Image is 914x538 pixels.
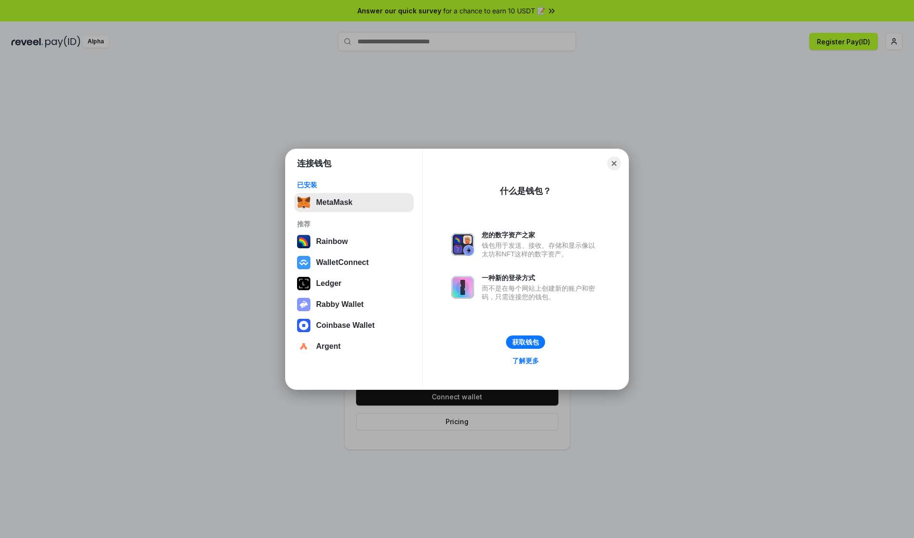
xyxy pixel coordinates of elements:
[294,295,414,314] button: Rabby Wallet
[482,284,600,301] div: 而不是在每个网站上创建新的账户和密码，只需连接您的钱包。
[512,356,539,365] div: 了解更多
[294,316,414,335] button: Coinbase Wallet
[297,277,310,290] img: svg+xml,%3Csvg%20xmlns%3D%22http%3A%2F%2Fwww.w3.org%2F2000%2Fsvg%22%20width%3D%2228%22%20height%3...
[297,319,310,332] img: svg+xml,%3Csvg%20width%3D%2228%22%20height%3D%2228%22%20viewBox%3D%220%200%2028%2028%22%20fill%3D...
[507,355,545,367] a: 了解更多
[506,335,545,349] button: 获取钱包
[297,235,310,248] img: svg+xml,%3Csvg%20width%3D%22120%22%20height%3D%22120%22%20viewBox%3D%220%200%20120%20120%22%20fil...
[316,342,341,351] div: Argent
[482,241,600,258] div: 钱包用于发送、接收、存储和显示像以太坊和NFT这样的数字资产。
[297,298,310,311] img: svg+xml,%3Csvg%20xmlns%3D%22http%3A%2F%2Fwww.w3.org%2F2000%2Fsvg%22%20fill%3D%22none%22%20viewBox...
[294,337,414,356] button: Argent
[294,253,414,272] button: WalletConnect
[316,321,375,330] div: Coinbase Wallet
[297,196,310,209] img: svg+xml,%3Csvg%20fill%3D%22none%22%20height%3D%2233%22%20viewBox%3D%220%200%2035%2033%22%20width%...
[482,231,600,239] div: 您的数字资产之家
[297,181,411,189] div: 已安装
[316,237,348,246] div: Rainbow
[294,274,414,293] button: Ledger
[297,340,310,353] img: svg+xml,%3Csvg%20width%3D%2228%22%20height%3D%2228%22%20viewBox%3D%220%200%2028%2028%22%20fill%3D...
[316,258,369,267] div: WalletConnect
[512,338,539,346] div: 获取钱包
[297,220,411,228] div: 推荐
[451,276,474,299] img: svg+xml,%3Csvg%20xmlns%3D%22http%3A%2F%2Fwww.w3.org%2F2000%2Fsvg%22%20fill%3D%22none%22%20viewBox...
[297,256,310,269] img: svg+xml,%3Csvg%20width%3D%2228%22%20height%3D%2228%22%20viewBox%3D%220%200%2028%2028%22%20fill%3D...
[316,279,341,288] div: Ledger
[294,232,414,251] button: Rainbow
[451,233,474,256] img: svg+xml,%3Csvg%20xmlns%3D%22http%3A%2F%2Fwww.w3.org%2F2000%2Fsvg%22%20fill%3D%22none%22%20viewBox...
[316,300,364,309] div: Rabby Wallet
[297,158,331,169] h1: 连接钱包
[500,185,551,197] div: 什么是钱包？
[294,193,414,212] button: MetaMask
[482,274,600,282] div: 一种新的登录方式
[316,198,352,207] div: MetaMask
[607,157,621,170] button: Close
